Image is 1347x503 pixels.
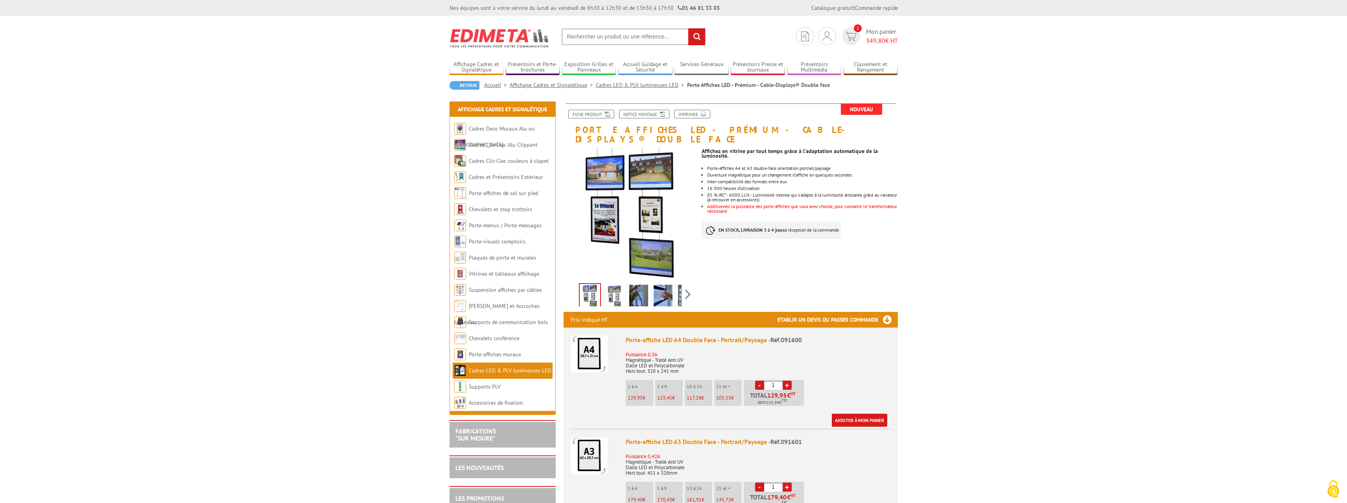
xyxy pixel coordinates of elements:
[787,392,791,398] span: €
[458,106,547,113] a: Affichage Cadres et Signalétique
[469,270,539,277] a: Vitrines et tableaux affichage
[707,173,897,177] li: Ouverture magnétique pour un changement d'affiche en quelques secondes
[688,28,705,45] input: rechercher
[450,61,504,74] a: Affichage Cadres et Signalétique
[678,285,697,309] img: 091601_porte_affiche_led_situation.jpg
[687,486,712,491] p: 10 à 24
[707,186,897,191] li: 16 000 heures d’utilisation
[484,81,510,88] a: Accueil
[626,448,891,476] p: Magnétique - Traité Anti UV Dalle LED et Polycarbonate Hors tout: 451 x 328mm
[684,288,692,301] span: Next
[783,483,792,492] a: +
[628,384,653,389] p: 1 à 4
[454,171,466,183] img: Cadres et Présentoirs Extérieur
[687,395,712,401] p: €
[454,284,466,296] img: Suspension affiches par câbles
[628,496,643,503] span: 179,40
[626,437,891,446] div: Porte-affiche LED A3 Double Face - Portrait/Paysage -
[687,384,712,389] p: 10 à 24
[716,384,742,389] p: 25 et +
[469,286,542,293] a: Suspension affiches par câbles
[469,206,532,213] a: Chevalets et stop trottoirs
[455,427,496,442] a: FABRICATIONS"Sur Mesure"
[731,61,785,74] a: Présentoirs Presse et Journaux
[674,110,710,118] a: Imprimer
[626,351,657,358] font: Puissance 0,3A
[469,399,523,406] a: Accessoires de fixation
[755,381,764,390] a: -
[702,147,878,159] strong: Affichez en vitrine par tout temps grâce à l'adaptation automatique de la luminosité.
[707,193,897,202] li: 85 % IRC* - 6000 LUX - Luminosité intense qui s'adapte à la luminosité ambiante grâce au variateu...
[707,166,897,171] li: Porte-affiches A4 et A3 double-face orientation portrait/paysage
[778,312,898,328] h3: Etablir un devis ou passer commande
[571,437,608,474] img: Porte-affiche LED A3 Double Face - Portrait/Paysage
[629,285,648,309] img: 091601_porte_affiche_led_changement.jpg
[469,335,520,342] a: Chevalets conférence
[568,110,614,118] a: Fiche produit
[866,27,898,45] span: Mon panier
[687,497,712,503] p: €
[657,395,683,401] p: €
[469,190,538,197] a: Porte-affiches de sol sur pied
[628,497,653,503] p: €
[841,104,882,115] span: Nouveau
[618,61,673,74] a: Accueil Guidage et Sécurité
[469,238,525,245] a: Porte-visuels comptoirs
[657,384,683,389] p: 5 à 9
[454,252,466,263] img: Plaques de porte et murales
[674,61,729,74] a: Services Généraux
[766,400,779,406] span: 155,94
[626,346,891,374] p: Magnétique - Traité Anti UV Dalle LED et Polycarbonate Hors tout: 328 x 241 mm
[605,285,624,309] img: 091601_porte_affiche_led.gif
[746,392,804,406] p: Total
[854,24,862,32] span: 2
[1323,479,1343,499] img: Cookies (fenêtre modale)
[628,394,643,401] span: 129,95
[454,203,466,215] img: Chevalets et stop trottoirs
[787,61,842,74] a: Présentoirs Multimédia
[1319,476,1347,503] button: Cookies (fenêtre modale)
[767,494,787,500] span: 179,40
[454,125,535,148] a: Cadres Deco Muraux Alu ou [GEOGRAPHIC_DATA]
[469,222,542,229] a: Porte-menus / Porte-messages
[687,496,702,503] span: 161,91
[791,493,796,498] sup: HT
[781,398,787,403] sup: TTC
[469,351,521,358] a: Porte-affiches muraux
[801,31,809,41] img: devis rapide
[657,497,683,503] p: €
[716,394,731,401] span: 105,55
[719,227,785,233] strong: EN STOCK, LIVRAISON 3 à 4 jours
[657,394,672,401] span: 123,45
[716,496,731,503] span: 145,72
[454,123,466,135] img: Cadres Deco Muraux Alu ou Bois
[657,486,683,491] p: 5 à 9
[628,395,653,401] p: €
[455,464,504,472] a: LES NOUVEAUTÉS
[844,61,898,74] a: Classement et Rangement
[832,414,887,427] a: Ajouter à mon panier
[510,81,596,88] a: Affichage Cadres et Signalétique
[628,486,653,491] p: 1 à 4
[702,221,841,239] p: à réception de la commande
[454,155,466,167] img: Cadres Clic-Clac couleurs à clapet
[716,486,742,491] p: 25 et +
[454,332,466,344] img: Chevalets conférence
[716,395,742,401] p: €
[562,61,616,74] a: Exposition Grilles et Panneaux
[469,157,549,164] a: Cadres Clic-Clac couleurs à clapet
[716,497,742,503] p: €
[469,319,548,326] a: Supports de communication bois
[506,61,560,74] a: Présentoirs et Porte-brochures
[770,336,802,344] span: Réf.091600
[562,28,706,45] input: Rechercher un produit ou une référence...
[783,381,792,390] a: +
[571,312,608,328] p: Prix indiqué HT
[811,4,898,12] div: |
[450,24,550,53] img: Edimeta
[450,81,479,90] a: Retour
[580,284,600,308] img: 091601_porte_affiche_led.jpg
[564,148,696,280] img: 091601_porte_affiche_led.jpg
[619,110,669,118] a: Notice Montage
[454,236,466,247] img: Porte-visuels comptoirs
